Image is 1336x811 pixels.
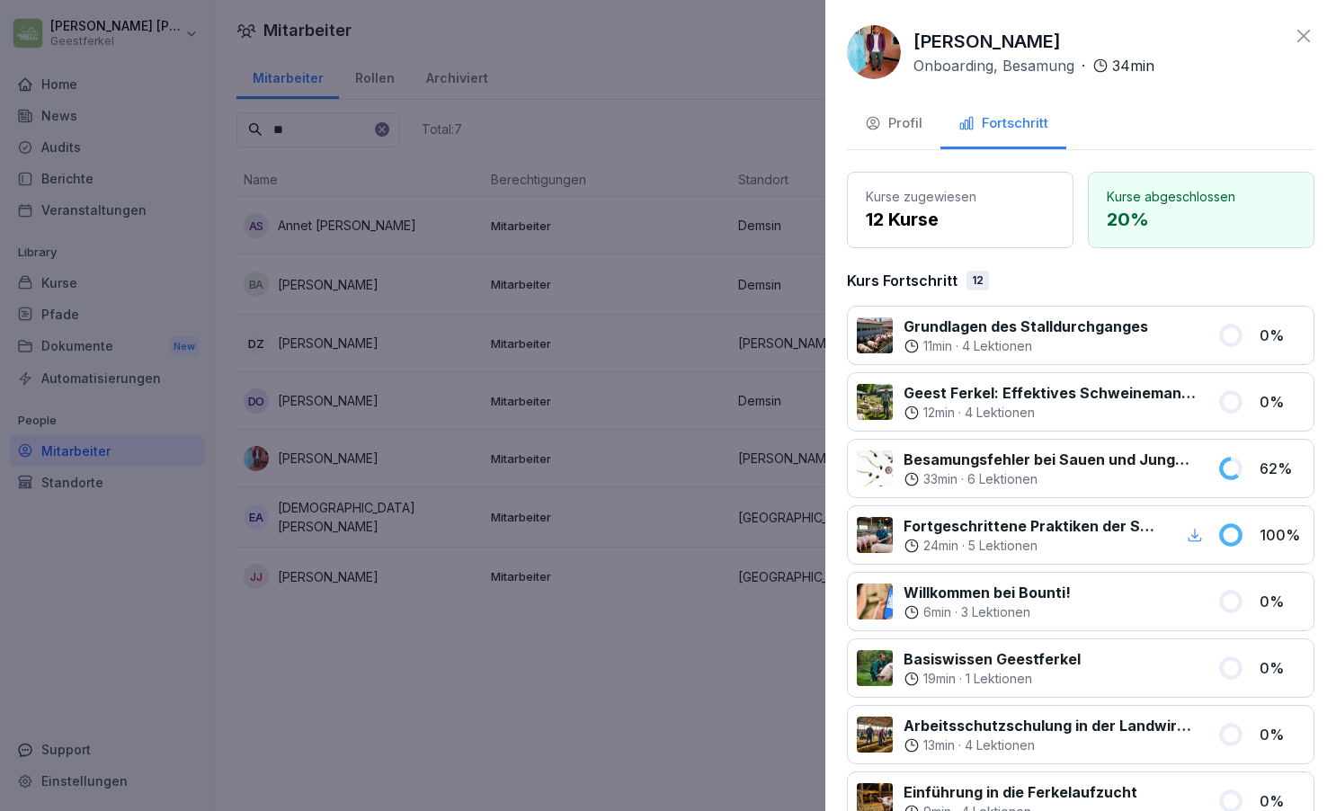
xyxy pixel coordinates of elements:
[904,515,1162,537] p: Fortgeschrittene Praktiken der Schweinebesamung
[904,537,1162,555] div: ·
[904,603,1071,621] div: ·
[1260,724,1305,745] p: 0 %
[965,736,1035,754] p: 4 Lektionen
[865,113,922,134] div: Profil
[962,337,1032,355] p: 4 Lektionen
[966,271,989,290] div: 12
[1260,657,1305,679] p: 0 %
[904,470,1196,488] div: ·
[1107,187,1296,206] p: Kurse abgeschlossen
[923,470,957,488] p: 33 min
[923,404,955,422] p: 12 min
[904,781,1137,803] p: Einführung in die Ferkelaufzucht
[940,101,1066,149] button: Fortschritt
[1260,458,1305,479] p: 62 %
[961,603,1030,621] p: 3 Lektionen
[923,537,958,555] p: 24 min
[923,736,955,754] p: 13 min
[904,736,1196,754] div: ·
[923,670,956,688] p: 19 min
[965,404,1035,422] p: 4 Lektionen
[923,337,952,355] p: 11 min
[913,55,1074,76] p: Onboarding, Besamung
[1260,524,1305,546] p: 100 %
[904,648,1081,670] p: Basiswissen Geestferkel
[1260,591,1305,612] p: 0 %
[904,337,1148,355] div: ·
[1107,206,1296,233] p: 20 %
[923,603,951,621] p: 6 min
[847,270,957,291] p: Kurs Fortschritt
[958,113,1048,134] div: Fortschritt
[866,206,1055,233] p: 12 Kurse
[904,382,1196,404] p: Geest Ferkel: Effektives Schweinemanagement
[913,55,1154,76] div: ·
[1112,55,1154,76] p: 34 min
[904,316,1148,337] p: Grundlagen des Stalldurchganges
[913,28,1061,55] p: [PERSON_NAME]
[847,25,901,79] img: qeqkm19674zw2witeag6ol6t.png
[904,404,1196,422] div: ·
[904,715,1196,736] p: Arbeitsschutzschulung in der Landwirtschaft
[1260,325,1305,346] p: 0 %
[847,101,940,149] button: Profil
[904,582,1071,603] p: Willkommen bei Bounti!
[967,470,1038,488] p: 6 Lektionen
[1260,391,1305,413] p: 0 %
[904,670,1081,688] div: ·
[966,670,1032,688] p: 1 Lektionen
[968,537,1038,555] p: 5 Lektionen
[904,449,1196,470] p: Besamungsfehler bei Sauen und Jungsauen
[866,187,1055,206] p: Kurse zugewiesen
